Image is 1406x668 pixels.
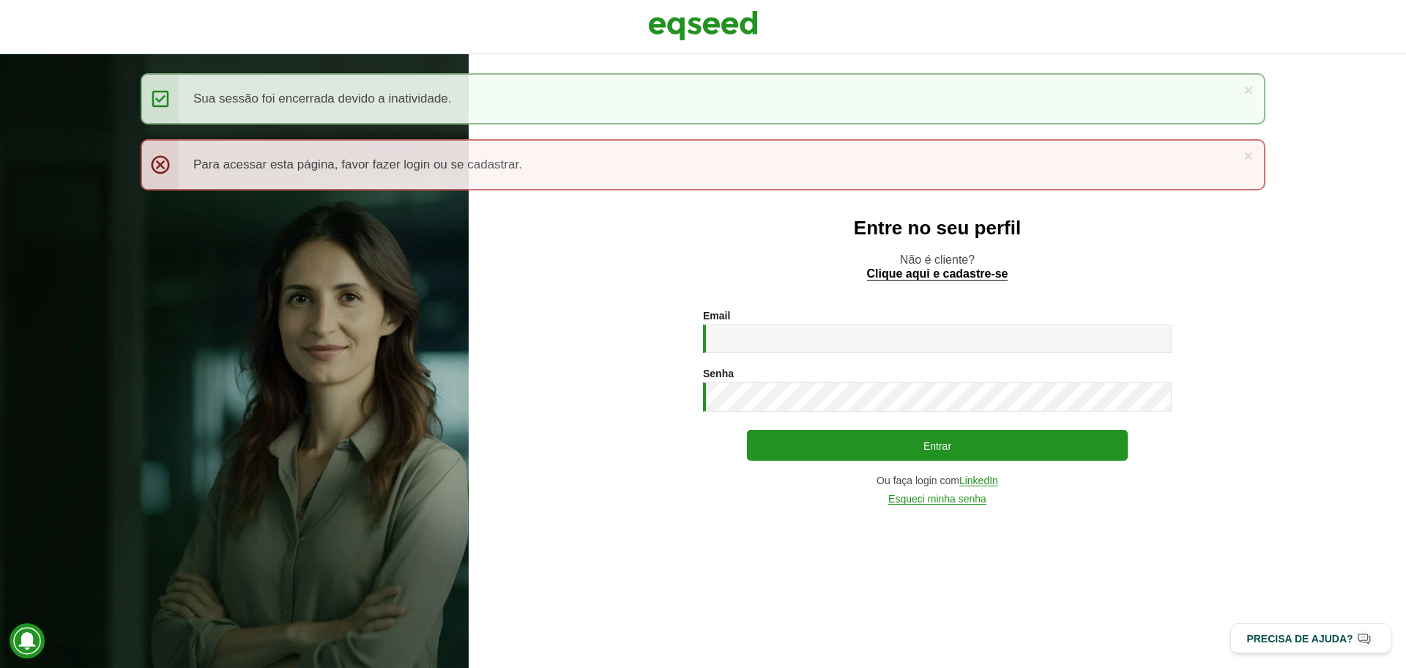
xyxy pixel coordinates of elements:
div: Ou faça login com [703,475,1172,486]
a: × [1244,148,1253,163]
label: Senha [703,368,734,379]
a: Clique aqui e cadastre-se [867,268,1008,281]
h2: Entre no seu perfil [498,218,1377,239]
button: Entrar [747,430,1128,461]
div: Sua sessão foi encerrada devido a inatividade. [141,73,1265,125]
a: LinkedIn [959,475,998,486]
p: Não é cliente? [498,253,1377,281]
a: × [1244,82,1253,97]
img: EqSeed Logo [648,7,758,44]
div: Para acessar esta página, favor fazer login ou se cadastrar. [141,139,1265,190]
a: Esqueci minha senha [888,494,986,505]
label: Email [703,311,730,321]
